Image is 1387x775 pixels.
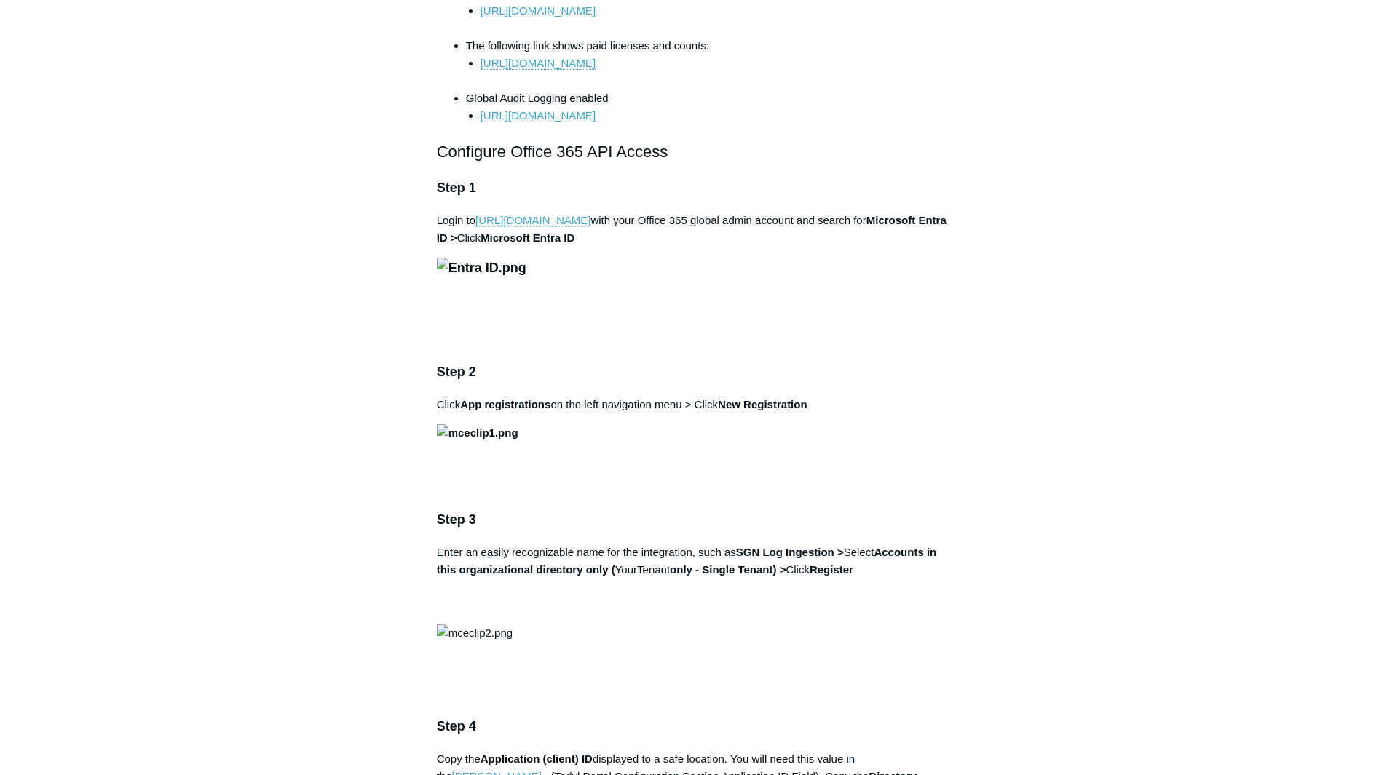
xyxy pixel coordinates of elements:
[437,396,951,413] p: Click on the left navigation menu > Click
[670,563,786,576] strong: only - Single Tenant) >
[437,544,951,613] p: Enter an easily recognizable name for the integration, such as Select YourTenant Click
[437,509,951,530] h3: Step 3
[481,752,593,765] strong: Application (client) ID
[437,258,526,279] img: Entra ID.png
[437,178,951,199] h3: Step 1
[437,624,513,642] img: mceclip2.png
[460,398,550,410] strong: App registrations
[810,563,853,576] strong: Register
[437,546,937,576] strong: Accounts in this organizational directory only (
[437,214,947,244] strong: Microsoft Entra ID >
[437,362,951,383] h3: Step 2
[481,231,574,244] strong: Microsoft Entra ID
[481,4,596,17] a: [URL][DOMAIN_NAME]
[466,90,951,124] li: Global Audit Logging enabled
[718,398,807,410] strong: New Registration
[481,109,596,122] a: [URL][DOMAIN_NAME]
[437,212,951,247] p: Login to with your Office 365 global admin account and search for Click
[481,57,596,70] a: [URL][DOMAIN_NAME]
[437,139,951,164] h2: Configure Office 365 API Access
[475,214,590,227] a: [URL][DOMAIN_NAME]
[437,424,518,442] img: mceclip1.png
[466,37,951,90] li: The following link shows paid licenses and counts:
[736,546,844,558] strong: SGN Log Ingestion >
[437,716,951,737] h3: Step 4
